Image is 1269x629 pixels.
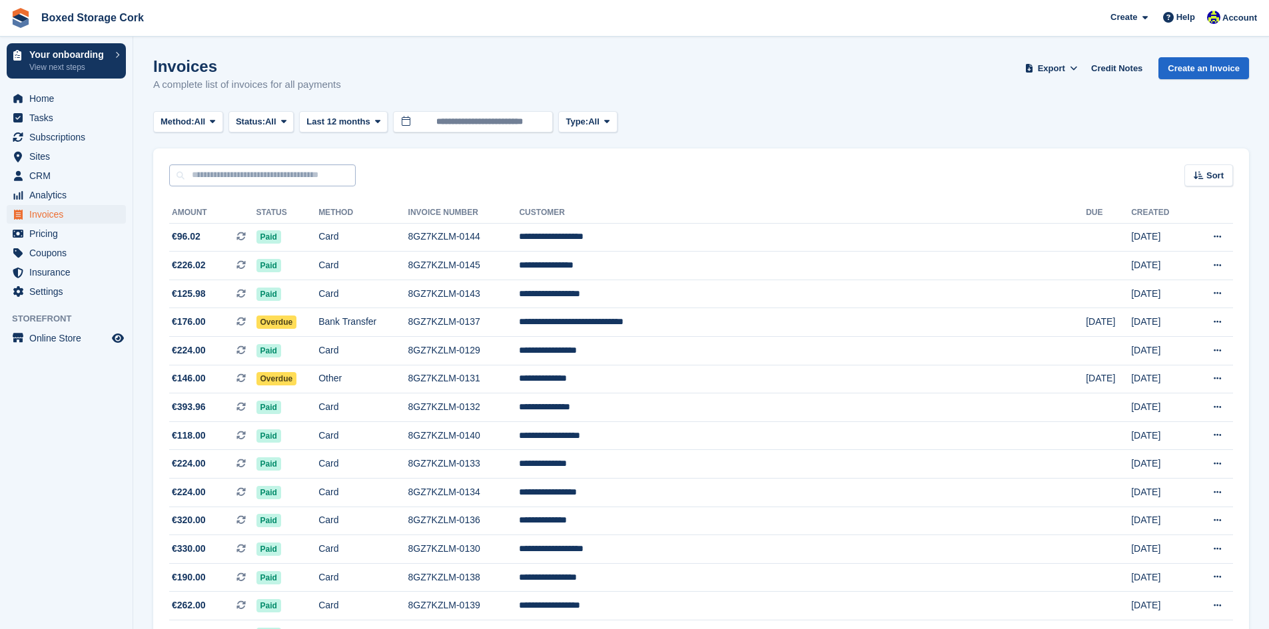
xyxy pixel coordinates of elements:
span: Pricing [29,224,109,243]
td: [DATE] [1131,308,1190,337]
span: Paid [256,542,281,556]
td: Card [318,450,408,479]
span: Type: [566,115,588,128]
td: Card [318,252,408,280]
h1: Invoices [153,57,341,75]
span: €226.02 [172,258,206,272]
a: menu [7,186,126,204]
td: Card [318,337,408,365]
td: [DATE] [1131,507,1190,535]
a: Preview store [110,330,126,346]
span: €224.00 [172,343,206,357]
span: Paid [256,344,281,357]
a: Your onboarding View next steps [7,43,126,79]
td: [DATE] [1131,592,1190,620]
span: €96.02 [172,230,201,244]
a: menu [7,128,126,146]
td: 8GZ7KZLM-0133 [408,450,520,479]
a: Boxed Storage Cork [36,7,149,29]
th: Method [318,202,408,224]
span: Paid [256,259,281,272]
span: Paid [256,288,281,301]
a: menu [7,166,126,185]
td: Card [318,535,408,564]
a: menu [7,89,126,108]
td: Card [318,223,408,252]
span: Sort [1206,169,1224,182]
td: Card [318,479,408,507]
p: View next steps [29,61,109,73]
span: Invoices [29,205,109,224]
th: Due [1086,202,1131,224]
span: €224.00 [172,457,206,471]
span: €393.96 [172,400,206,414]
span: Tasks [29,108,109,127]
td: 8GZ7KZLM-0145 [408,252,520,280]
span: €190.00 [172,570,206,584]
td: Bank Transfer [318,308,408,337]
span: Coupons [29,244,109,262]
td: 8GZ7KZLM-0136 [408,507,520,535]
th: Created [1131,202,1190,224]
td: [DATE] [1131,223,1190,252]
span: Paid [256,457,281,471]
td: Card [318,563,408,592]
td: [DATE] [1131,421,1190,450]
td: [DATE] [1086,365,1131,393]
td: [DATE] [1086,308,1131,337]
span: Paid [256,486,281,499]
td: 8GZ7KZLM-0143 [408,280,520,308]
img: Vincent [1207,11,1220,24]
span: Paid [256,571,281,584]
span: All [195,115,206,128]
td: [DATE] [1131,563,1190,592]
span: Status: [236,115,265,128]
a: menu [7,244,126,262]
span: Insurance [29,263,109,282]
th: Amount [169,202,256,224]
span: Create [1110,11,1137,24]
span: €118.00 [172,429,206,443]
span: Storefront [12,312,133,325]
a: menu [7,205,126,224]
button: Type: All [558,111,617,133]
td: 8GZ7KZLM-0138 [408,563,520,592]
span: Export [1038,62,1065,75]
span: Paid [256,599,281,612]
span: Analytics [29,186,109,204]
span: €224.00 [172,485,206,499]
span: €262.00 [172,598,206,612]
td: Other [318,365,408,393]
td: 8GZ7KZLM-0130 [408,535,520,564]
p: A complete list of invoices for all payments [153,77,341,93]
td: Card [318,280,408,308]
th: Customer [519,202,1086,224]
span: Help [1176,11,1195,24]
td: 8GZ7KZLM-0131 [408,365,520,393]
td: 8GZ7KZLM-0134 [408,479,520,507]
span: €320.00 [172,513,206,527]
td: 8GZ7KZLM-0129 [408,337,520,365]
a: menu [7,224,126,243]
td: [DATE] [1131,479,1190,507]
a: menu [7,108,126,127]
td: 8GZ7KZLM-0137 [408,308,520,337]
span: €176.00 [172,315,206,329]
td: 8GZ7KZLM-0144 [408,223,520,252]
span: Subscriptions [29,128,109,146]
td: Card [318,393,408,422]
a: Credit Notes [1086,57,1148,79]
button: Method: All [153,111,223,133]
span: CRM [29,166,109,185]
span: All [265,115,276,128]
span: €125.98 [172,287,206,301]
button: Last 12 months [299,111,388,133]
a: menu [7,329,126,347]
td: [DATE] [1131,450,1190,479]
span: Sites [29,147,109,166]
span: Settings [29,282,109,301]
button: Export [1022,57,1080,79]
td: Card [318,421,408,450]
span: €146.00 [172,371,206,385]
span: Paid [256,514,281,527]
